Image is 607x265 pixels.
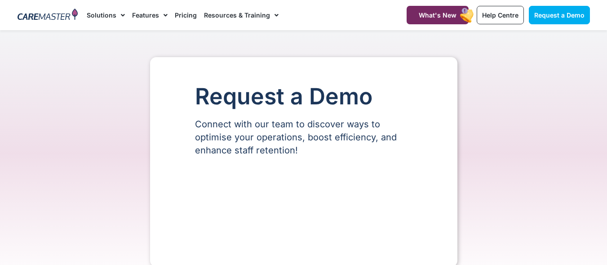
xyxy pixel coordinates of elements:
h1: Request a Demo [195,84,412,109]
a: What's New [407,6,469,24]
span: Help Centre [482,11,518,19]
p: Connect with our team to discover ways to optimise your operations, boost efficiency, and enhance... [195,118,412,157]
span: What's New [419,11,456,19]
a: Help Centre [477,6,524,24]
img: CareMaster Logo [18,9,78,22]
iframe: Form 0 [195,172,412,240]
span: Request a Demo [534,11,585,19]
a: Request a Demo [529,6,590,24]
